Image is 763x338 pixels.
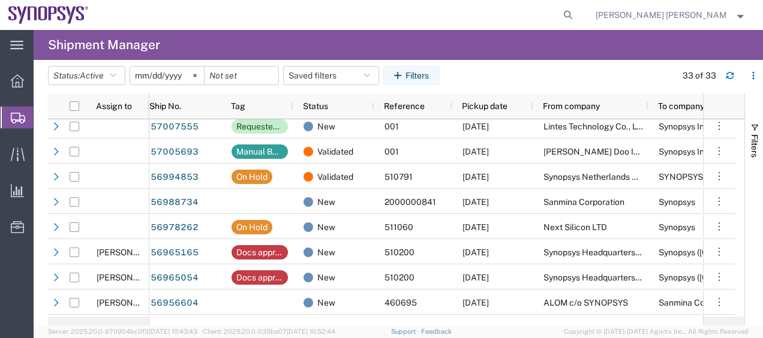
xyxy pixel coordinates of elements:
[659,222,695,232] span: Synopsys
[283,66,379,85] button: Saved filters
[462,222,489,232] span: 09/30/2025
[462,248,489,257] span: 09/29/2025
[543,298,628,307] span: ALOM c/o SYNOPSYS
[384,298,417,307] span: 460695
[659,122,747,131] span: Synopsys India Pvt. Ltd.
[236,119,283,134] div: Requested add'l. details
[384,122,399,131] span: 001
[8,6,89,24] img: logo
[683,70,716,82] div: 33 of 33
[317,265,335,290] span: New
[596,8,727,22] span: Marilia de Melo Fernandes
[317,189,335,215] span: New
[383,66,440,85] button: Filters
[287,328,335,335] span: [DATE] 10:52:44
[462,197,489,207] span: 10/01/2025
[543,172,645,182] span: Synopsys Netherlands B.V.
[384,197,436,207] span: 2000000841
[384,172,413,182] span: 510791
[130,67,204,84] input: Not set
[150,193,199,212] a: 56988734
[543,222,607,232] span: Next Silicon LTD
[236,170,268,184] div: On Hold
[384,222,413,232] span: 511060
[543,101,600,111] span: From company
[48,328,197,335] span: Server: 2025.20.0-970904bc0f3
[149,328,197,335] span: [DATE] 10:43:43
[543,147,698,156] span: Tong Lay Doo Industrial Co., Ltd
[659,197,695,207] span: Synopsys
[317,240,335,265] span: New
[462,172,489,182] span: 10/03/2025
[543,197,624,207] span: Sanmina Corporation
[205,67,278,84] input: Not set
[48,66,125,85] button: Status:Active
[317,114,335,139] span: New
[750,134,759,158] span: Filters
[595,8,746,22] button: [PERSON_NAME] [PERSON_NAME]
[384,147,399,156] span: 001
[317,139,353,164] span: Validated
[150,294,199,313] a: 56956604
[236,220,268,234] div: On Hold
[48,30,160,60] h4: Shipment Manager
[150,168,199,187] a: 56994853
[149,101,181,111] span: Ship No.
[236,144,283,159] div: Manual Booking
[317,164,353,189] span: Validated
[659,298,740,307] span: Sanmina Corporation
[150,268,199,288] a: 56965054
[150,243,199,262] a: 56965165
[543,248,659,257] span: Synopsys Headquarters USSV
[150,143,199,162] a: 57005693
[203,328,335,335] span: Client: 2025.20.0-035ba07
[462,101,507,111] span: Pickup date
[659,147,709,156] span: Synopsys Inc
[543,273,659,282] span: Synopsys Headquarters USSV
[317,215,335,240] span: New
[303,101,328,111] span: Status
[462,273,489,282] span: 09/29/2025
[150,218,199,237] a: 56978262
[658,101,704,111] span: To company
[384,273,414,282] span: 510200
[462,147,489,156] span: 10/02/2025
[317,290,335,315] span: New
[97,248,165,257] span: Kaelen O'Connor
[80,71,104,80] span: Active
[236,270,283,285] div: Docs approval needed
[97,273,165,282] span: Kaelen O'Connor
[543,122,646,131] span: Lintes Technology Co., Ltd.
[564,327,749,337] span: Copyright © [DATE]-[DATE] Agistix Inc., All Rights Reserved
[421,328,452,335] a: Feedback
[391,328,421,335] a: Support
[97,298,165,307] span: Rafael Chacon
[96,101,132,111] span: Assign to
[150,117,199,137] a: 57007555
[462,298,489,307] span: 10/03/2025
[384,248,414,257] span: 510200
[462,122,489,131] span: 10/03/2025
[236,245,283,259] div: Docs approval needed
[384,101,425,111] span: Reference
[231,101,245,111] span: Tag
